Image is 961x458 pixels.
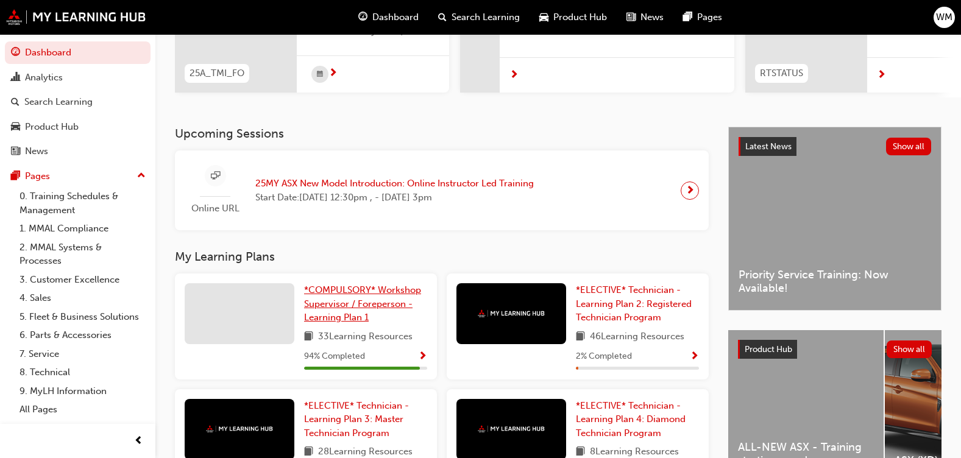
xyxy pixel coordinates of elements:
[317,67,323,82] span: calendar-icon
[539,10,548,25] span: car-icon
[683,10,692,25] span: pages-icon
[25,144,48,158] div: News
[452,10,520,24] span: Search Learning
[418,351,427,362] span: Show Progress
[255,191,534,205] span: Start Date: [DATE] 12:30pm , - [DATE] 3pm
[5,165,151,188] button: Pages
[738,340,932,359] a: Product HubShow all
[640,10,664,24] span: News
[576,399,699,440] a: *ELECTIVE* Technician - Learning Plan 4: Diamond Technician Program
[15,363,151,382] a: 8. Technical
[175,250,709,264] h3: My Learning Plans
[15,326,151,345] a: 6. Parts & Accessories
[673,5,732,30] a: pages-iconPages
[887,340,932,358] button: Show all
[690,349,699,364] button: Show Progress
[478,425,545,433] img: mmal
[25,169,50,183] div: Pages
[175,127,709,141] h3: Upcoming Sessions
[190,66,244,80] span: 25A_TMI_FO
[15,308,151,326] a: 5. Fleet & Business Solutions
[478,309,545,317] img: mmal
[877,70,886,81] span: next-icon
[25,120,79,134] div: Product Hub
[24,95,93,109] div: Search Learning
[5,66,151,89] a: Analytics
[686,182,695,199] span: next-icon
[5,116,151,138] a: Product Hub
[5,39,151,165] button: DashboardAnalyticsSearch LearningProduct HubNews
[15,270,151,289] a: 3. Customer Excellence
[728,127,941,311] a: Latest NewsShow allPriority Service Training: Now Available!
[617,5,673,30] a: news-iconNews
[304,329,313,345] span: book-icon
[15,238,151,270] a: 2. MMAL Systems & Processes
[15,400,151,419] a: All Pages
[206,425,273,433] img: mmal
[15,219,151,238] a: 1. MMAL Compliance
[934,7,955,28] button: WM
[576,283,699,325] a: *ELECTIVE* Technician - Learning Plan 2: Registered Technician Program
[25,71,63,85] div: Analytics
[936,10,952,24] span: WM
[304,283,427,325] a: *COMPULSORY* Workshop Supervisor / Foreperson - Learning Plan 1
[15,345,151,364] a: 7. Service
[5,91,151,113] a: Search Learning
[576,284,692,323] span: *ELECTIVE* Technician - Learning Plan 2: Registered Technician Program
[185,160,699,220] a: Online URL25MY ASX New Model Introduction: Online Instructor Led TrainingStart Date:[DATE] 12:30p...
[11,72,20,83] span: chart-icon
[697,10,722,24] span: Pages
[11,171,20,182] span: pages-icon
[304,350,365,364] span: 94 % Completed
[739,268,931,295] span: Priority Service Training: Now Available!
[304,284,421,323] span: *COMPULSORY* Workshop Supervisor / Foreperson - Learning Plan 1
[134,434,143,449] span: prev-icon
[5,41,151,64] a: Dashboard
[590,329,684,345] span: 46 Learning Resources
[372,10,419,24] span: Dashboard
[576,350,632,364] span: 2 % Completed
[304,400,409,439] span: *ELECTIVE* Technician - Learning Plan 3: Master Technician Program
[745,344,792,354] span: Product Hub
[690,351,699,362] span: Show Progress
[185,202,246,216] span: Online URL
[626,10,636,25] span: news-icon
[11,146,20,157] span: news-icon
[358,10,367,25] span: guage-icon
[15,187,151,219] a: 0. Training Schedules & Management
[211,169,220,184] span: sessionType_ONLINE_URL-icon
[418,349,427,364] button: Show Progress
[15,382,151,401] a: 9. MyLH Information
[11,122,20,133] span: car-icon
[739,137,931,157] a: Latest NewsShow all
[509,70,519,81] span: next-icon
[15,289,151,308] a: 4. Sales
[318,329,413,345] span: 33 Learning Resources
[349,5,428,30] a: guage-iconDashboard
[11,97,20,108] span: search-icon
[576,329,585,345] span: book-icon
[428,5,530,30] a: search-iconSearch Learning
[304,399,427,440] a: *ELECTIVE* Technician - Learning Plan 3: Master Technician Program
[760,66,803,80] span: RTSTATUS
[5,140,151,163] a: News
[576,400,686,439] span: *ELECTIVE* Technician - Learning Plan 4: Diamond Technician Program
[6,9,146,25] img: mmal
[11,48,20,58] span: guage-icon
[530,5,617,30] a: car-iconProduct Hub
[886,138,932,155] button: Show all
[745,141,792,152] span: Latest News
[255,177,534,191] span: 25MY ASX New Model Introduction: Online Instructor Led Training
[328,68,338,79] span: next-icon
[137,168,146,184] span: up-icon
[438,10,447,25] span: search-icon
[553,10,607,24] span: Product Hub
